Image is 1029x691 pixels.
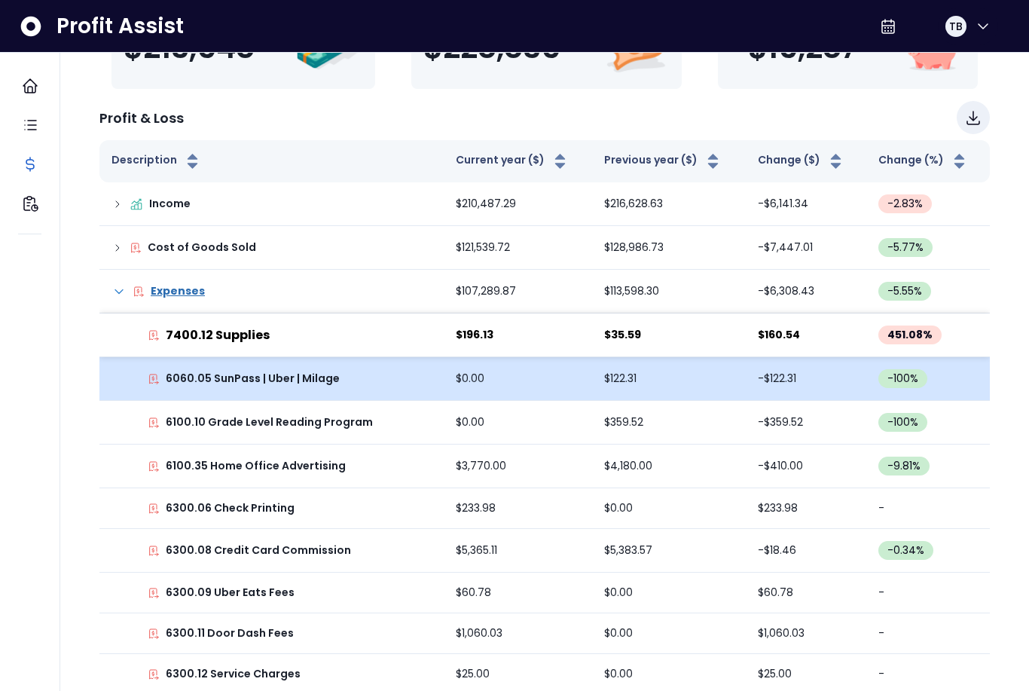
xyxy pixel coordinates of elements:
p: 6300.12 Service Charges [166,666,301,682]
td: $60.78 [444,573,593,613]
span: $213,548 [124,29,255,66]
span: -5.77 % [887,240,924,255]
td: $233.98 [444,488,593,529]
td: $3,770.00 [444,445,593,488]
p: Cost of Goods Sold [148,240,256,255]
td: -$359.52 [746,401,866,445]
p: 6060.05 SunPass | Uber | Milage [166,371,340,387]
p: Profit & Loss [99,108,184,128]
span: -0.34 % [887,543,924,558]
td: -$122.31 [746,357,866,401]
td: $60.78 [746,573,866,613]
td: $210,487.29 [444,182,593,226]
span: Profit Assist [56,13,184,40]
td: $0.00 [592,573,746,613]
td: - [866,573,990,613]
td: $35.59 [592,313,746,357]
td: $107,289.87 [444,270,593,313]
p: 6100.10 Grade Level Reading Program [166,414,373,430]
p: 6300.11 Door Dash Fees [166,625,294,641]
button: Change ($) [758,152,845,170]
p: 6100.35 Home Office Advertising [166,458,346,474]
td: $233.98 [746,488,866,529]
p: 6300.08 Credit Card Commission [166,543,351,558]
span: -9.81 % [887,458,921,474]
td: $5,365.11 [444,529,593,573]
td: $0.00 [592,613,746,654]
td: -$410.00 [746,445,866,488]
span: $228,835 [423,29,560,66]
td: $216,628.63 [592,182,746,226]
span: -100 % [887,371,918,387]
td: $0.00 [592,488,746,529]
button: Description [111,152,202,170]
td: $5,383.57 [592,529,746,573]
td: $121,539.72 [444,226,593,270]
p: Expenses [151,283,205,299]
button: Download [957,101,990,134]
p: 6300.06 Check Printing [166,500,295,516]
td: - [866,613,990,654]
span: -$15,287 [730,29,857,66]
td: -$18.46 [746,529,866,573]
td: $1,060.03 [444,613,593,654]
td: -$6,308.43 [746,270,866,313]
span: -2.83 % [887,196,923,212]
button: Current year ($) [456,152,569,170]
td: $122.31 [592,357,746,401]
p: 7400.12 Supplies [166,326,270,344]
td: $196.13 [444,313,593,357]
p: Income [149,196,191,212]
span: TB [949,19,963,34]
td: $1,060.03 [746,613,866,654]
td: -$7,447.01 [746,226,866,270]
span: -100 % [887,414,918,430]
td: $0.00 [444,357,593,401]
td: -$6,141.34 [746,182,866,226]
button: Change (%) [878,152,969,170]
td: $0.00 [444,401,593,445]
td: $128,986.73 [592,226,746,270]
button: Previous year ($) [604,152,722,170]
td: $359.52 [592,401,746,445]
td: $113,598.30 [592,270,746,313]
span: -5.55 % [887,283,922,299]
span: 451.08 % [887,327,933,343]
p: 6300.09 Uber Eats Fees [166,585,295,601]
td: $4,180.00 [592,445,746,488]
td: $160.54 [746,313,866,357]
td: - [866,488,990,529]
